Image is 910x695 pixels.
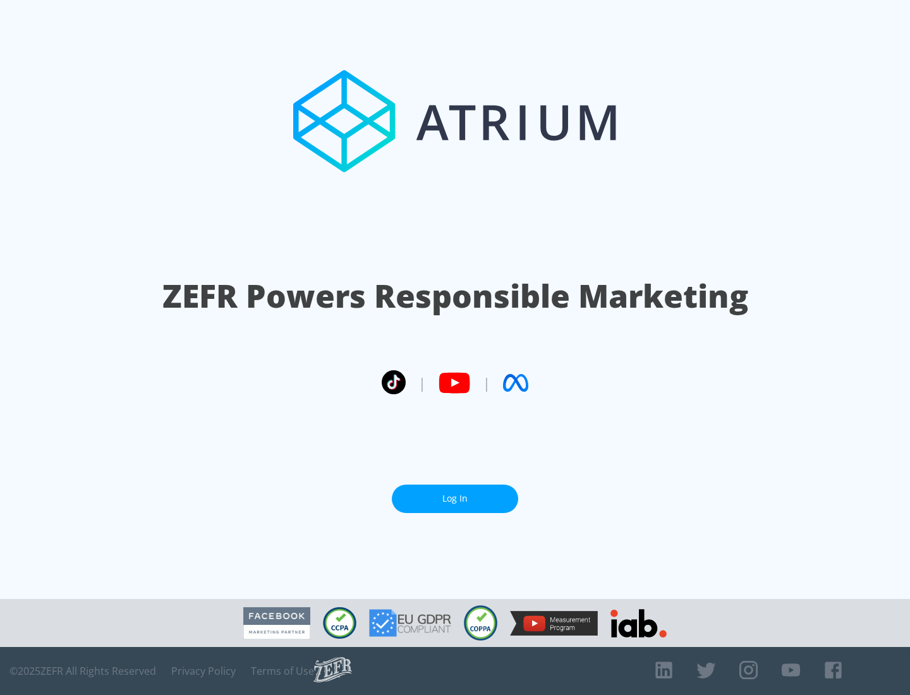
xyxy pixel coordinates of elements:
img: IAB [610,609,667,638]
a: Privacy Policy [171,665,236,677]
span: © 2025 ZEFR All Rights Reserved [9,665,156,677]
img: Facebook Marketing Partner [243,607,310,639]
img: YouTube Measurement Program [510,611,598,636]
img: CCPA Compliant [323,607,356,639]
img: GDPR Compliant [369,609,451,637]
img: COPPA Compliant [464,605,497,641]
h1: ZEFR Powers Responsible Marketing [162,274,748,318]
span: | [418,373,426,392]
a: Terms of Use [251,665,314,677]
a: Log In [392,485,518,513]
span: | [483,373,490,392]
